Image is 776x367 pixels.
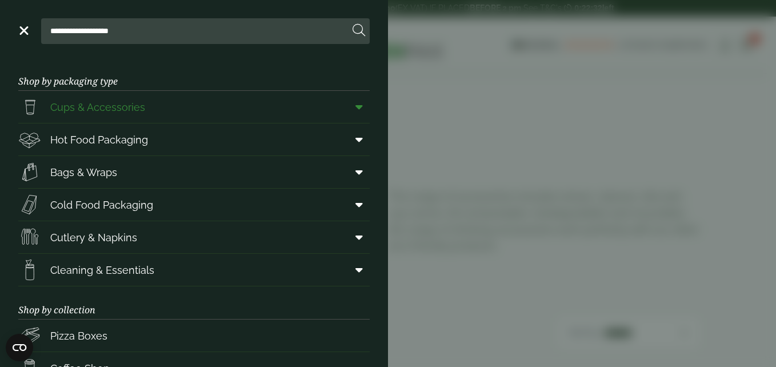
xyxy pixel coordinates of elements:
[18,286,370,320] h3: Shop by collection
[18,189,370,221] a: Cold Food Packaging
[18,221,370,253] a: Cutlery & Napkins
[50,328,107,344] span: Pizza Boxes
[18,95,41,118] img: PintNhalf_cup.svg
[18,58,370,91] h3: Shop by packaging type
[18,226,41,249] img: Cutlery.svg
[18,123,370,155] a: Hot Food Packaging
[18,156,370,188] a: Bags & Wraps
[50,230,137,245] span: Cutlery & Napkins
[18,320,370,352] a: Pizza Boxes
[18,258,41,281] img: open-wipe.svg
[18,128,41,151] img: Deli_box.svg
[18,254,370,286] a: Cleaning & Essentials
[50,197,153,213] span: Cold Food Packaging
[50,165,117,180] span: Bags & Wraps
[50,99,145,115] span: Cups & Accessories
[18,324,41,347] img: Pizza_boxes.svg
[50,132,148,147] span: Hot Food Packaging
[50,262,154,278] span: Cleaning & Essentials
[6,334,33,361] button: Open CMP widget
[18,161,41,183] img: Paper_carriers.svg
[18,91,370,123] a: Cups & Accessories
[18,193,41,216] img: Sandwich_box.svg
